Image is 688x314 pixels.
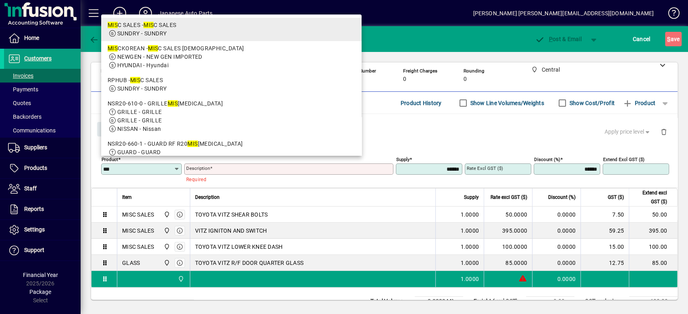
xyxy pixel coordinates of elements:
td: 0.0000 [532,255,580,271]
a: Settings [4,220,81,240]
button: Add [107,6,133,21]
span: Product History [401,97,442,109]
span: Rate excl GST ($) [491,193,527,202]
span: SUNDRY - SUNDRY [117,30,167,37]
span: S [667,36,670,42]
div: MISC SALES [122,243,154,251]
span: Home [24,35,39,41]
span: Cancel [633,33,651,45]
td: 59.25 [580,223,629,239]
span: GRILLE - GRILLE [117,117,162,124]
div: NSR20-660-1 - GUARD RF R20 [MEDICAL_DATA] [108,140,355,148]
div: 85.0000 [489,259,527,267]
td: 85.00 [629,255,677,271]
app-page-header-button: Delete [654,128,673,135]
label: Show Line Volumes/Weights [469,99,544,107]
span: P [549,36,553,42]
span: GUARD - GUARD [117,149,161,155]
td: 630.00 [629,297,678,306]
div: CKOREAN - C SALES [DEMOGRAPHIC_DATA] [108,44,355,53]
mat-option: RPHUB - MISC SALES [101,73,362,96]
button: Save [665,32,682,46]
a: Communications [4,124,81,137]
mat-option: NSR20-660-1 - GUARD RF R20 MISTRAL [101,136,362,177]
span: NISSAN - Nissan [117,126,161,132]
td: Freight (excl GST) [470,297,526,306]
span: Central [176,275,185,283]
a: Knowledge Base [662,2,678,28]
a: Staff [4,179,81,199]
button: Profile [133,6,158,21]
a: Home [4,28,81,48]
span: Close [100,123,121,136]
mat-label: Description [186,165,210,171]
td: 100.00 [629,239,677,255]
div: [PERSON_NAME] [PERSON_NAME][EMAIL_ADDRESS][DOMAIN_NAME] [473,7,654,20]
span: NEWGEN - NEW GEN IMPORTED [117,54,202,60]
a: Products [4,158,81,178]
a: Backorders [4,110,81,124]
button: Product History [397,96,445,110]
button: Delete [654,122,673,141]
span: TOYOTA VITZ SHEAR BOLTS [195,211,268,219]
td: 0.0000 [532,223,580,239]
span: Central [162,242,171,251]
em: MIS [143,22,154,28]
span: 1.0000 [461,227,479,235]
div: NSR20-610-0 - GRILLE [MEDICAL_DATA] [108,99,355,108]
span: TOYOTA VITZ R/F DOOR QUARTER GLASS [195,259,304,267]
span: Supply [464,193,479,202]
span: TOYOTA VITZ LOWER KNEE DASH [195,243,283,251]
span: ost & Email [535,36,582,42]
app-page-header-button: Close [95,125,127,132]
span: Staff [24,185,37,192]
span: Invoices [8,72,33,79]
td: 50.00 [629,207,677,223]
em: MIS [108,45,118,52]
td: 0.0000 [532,271,580,287]
em: MIS [130,77,140,83]
span: 0 [403,76,406,83]
app-page-header-button: Back [81,32,125,46]
span: Support [24,247,44,253]
button: Cancel [631,32,653,46]
div: 395.0000 [489,227,527,235]
button: Back [87,32,118,46]
span: SUNDRY - SUNDRY [117,85,167,92]
span: Extend excl GST ($) [634,188,667,206]
mat-option: NSR20-610-0 - GRILLE MISTRAL [101,96,362,136]
td: 12.75 [580,255,629,271]
div: GLASS [122,259,140,267]
div: Product [91,114,678,143]
td: 0.0000 [532,207,580,223]
span: Central [162,258,171,267]
mat-label: Discount (%) [534,157,560,162]
div: Japanese Auto Parts [158,7,212,20]
div: C SALES - C SALES [108,21,355,29]
button: Apply price level [601,125,655,139]
span: VITZ IGNITON AND SWITCH [195,227,267,235]
span: Settings [24,226,45,233]
a: Invoices [4,69,81,83]
span: 1.0000 [461,243,479,251]
span: Customers [24,55,52,62]
span: Back [89,36,116,42]
td: Total Volume [366,297,415,306]
td: 0.00 [526,297,574,306]
span: 1.0000 [461,259,479,267]
span: Description [195,193,220,202]
mat-label: Extend excl GST ($) [603,157,644,162]
span: Quotes [8,100,31,106]
span: 1.0000 [461,275,479,283]
div: 50.0000 [489,211,527,219]
span: HYUNDAI - Hyundai [117,62,168,68]
a: Support [4,240,81,260]
mat-label: Rate excl GST ($) [467,165,503,171]
a: Reports [4,199,81,219]
span: Payments [8,86,38,93]
span: GRILLE - GRILLE [117,109,162,115]
td: GST exclusive [581,297,629,306]
span: Communications [8,127,56,134]
a: Payments [4,83,81,96]
span: GST ($) [608,193,624,202]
